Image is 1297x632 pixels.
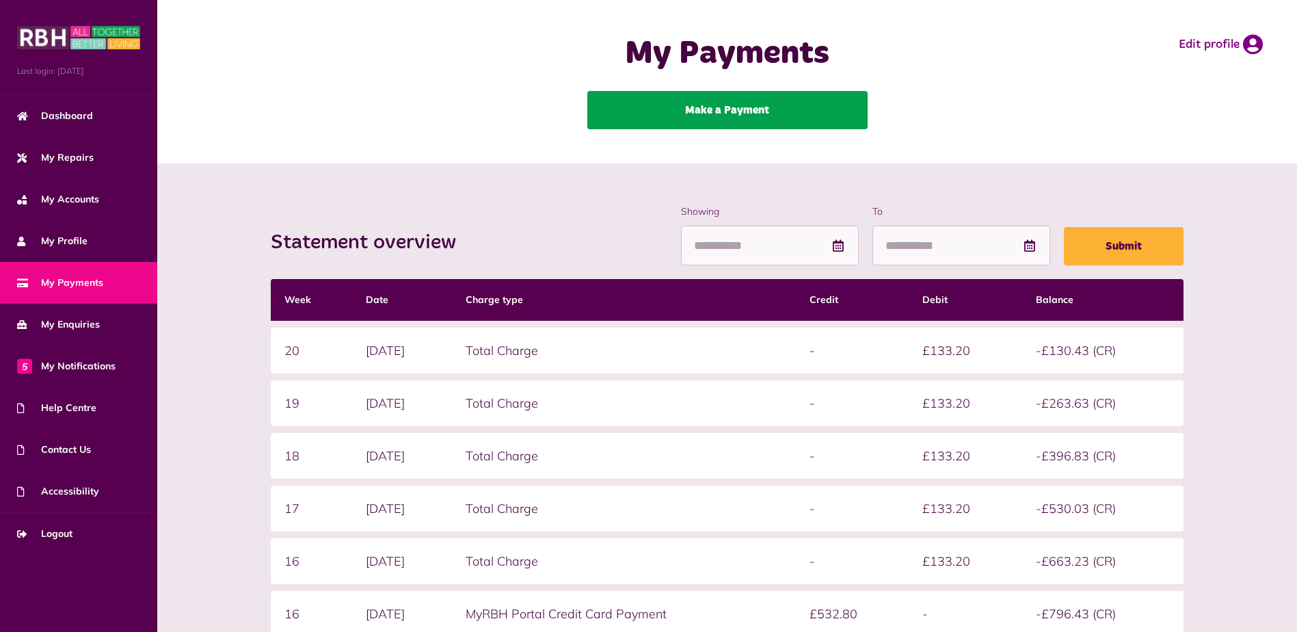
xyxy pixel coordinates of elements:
[1022,538,1184,584] td: -£663.23 (CR)
[17,401,96,415] span: Help Centre
[452,279,796,321] th: Charge type
[352,328,452,373] td: [DATE]
[909,380,1022,426] td: £133.20
[909,486,1022,531] td: £133.20
[681,205,859,219] label: Showing
[17,317,100,332] span: My Enquiries
[352,380,452,426] td: [DATE]
[352,538,452,584] td: [DATE]
[17,109,93,123] span: Dashboard
[17,443,91,457] span: Contact Us
[796,538,909,584] td: -
[796,279,909,321] th: Credit
[1064,227,1184,265] button: Submit
[796,328,909,373] td: -
[796,380,909,426] td: -
[17,24,140,51] img: MyRBH
[1022,328,1184,373] td: -£130.43 (CR)
[452,433,796,479] td: Total Charge
[909,328,1022,373] td: £133.20
[17,527,72,541] span: Logout
[271,279,352,321] th: Week
[452,380,796,426] td: Total Charge
[796,433,909,479] td: -
[17,276,103,290] span: My Payments
[271,433,352,479] td: 18
[17,150,94,165] span: My Repairs
[271,380,352,426] td: 19
[456,34,999,74] h1: My Payments
[17,359,116,373] span: My Notifications
[352,279,452,321] th: Date
[271,486,352,531] td: 17
[17,192,99,207] span: My Accounts
[1022,279,1184,321] th: Balance
[909,538,1022,584] td: £133.20
[17,65,140,77] span: Last login: [DATE]
[909,433,1022,479] td: £133.20
[352,486,452,531] td: [DATE]
[271,231,470,255] h2: Statement overview
[452,328,796,373] td: Total Charge
[352,433,452,479] td: [DATE]
[909,279,1022,321] th: Debit
[1179,34,1263,55] a: Edit profile
[17,358,32,373] span: 5
[271,328,352,373] td: 20
[452,486,796,531] td: Total Charge
[796,486,909,531] td: -
[17,484,99,499] span: Accessibility
[1022,380,1184,426] td: -£263.63 (CR)
[1022,486,1184,531] td: -£530.03 (CR)
[587,91,868,129] a: Make a Payment
[452,538,796,584] td: Total Charge
[17,234,88,248] span: My Profile
[872,205,1050,219] label: To
[1022,433,1184,479] td: -£396.83 (CR)
[271,538,352,584] td: 16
